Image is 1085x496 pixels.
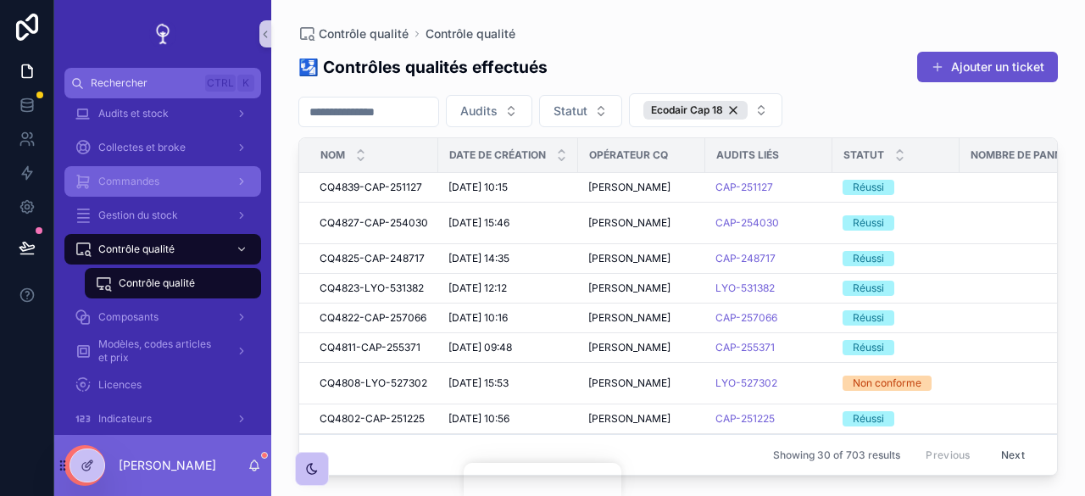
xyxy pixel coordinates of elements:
[588,252,695,265] a: [PERSON_NAME]
[715,412,822,426] a: CAP-251225
[715,281,775,295] a: LYO-531382
[853,251,884,266] div: Réussi
[715,216,779,230] a: CAP-254030
[588,216,670,230] span: [PERSON_NAME]
[715,181,773,194] a: CAP-251127
[448,341,512,354] span: [DATE] 09:48
[448,412,568,426] a: [DATE] 10:56
[98,107,169,120] span: Audits et stock
[588,412,695,426] a: [PERSON_NAME]
[589,148,668,162] span: Opérateur CQ
[460,103,498,120] span: Audits
[319,25,409,42] span: Contrôle qualité
[320,281,424,295] span: CQ4823-LYO-531382
[320,252,425,265] span: CQ4825-CAP-248717
[320,181,422,194] span: CQ4839-CAP-251127
[448,181,568,194] a: [DATE] 10:15
[853,376,921,391] div: Non conforme
[853,215,884,231] div: Réussi
[98,310,159,324] span: Composants
[298,25,409,42] a: Contrôle qualité
[320,376,428,390] a: CQ4808-LYO-527302
[588,311,695,325] a: [PERSON_NAME]
[64,132,261,163] a: Collectes et broke
[54,98,271,435] div: scrollable content
[715,181,822,194] a: CAP-251127
[539,95,622,127] button: Select Button
[843,148,884,162] span: Statut
[715,376,777,390] a: LYO-527302
[588,281,695,295] a: [PERSON_NAME]
[64,370,261,400] a: Licences
[320,341,420,354] span: CQ4811-CAP-255371
[98,141,186,154] span: Collectes et broke
[64,98,261,129] a: Audits et stock
[715,216,822,230] a: CAP-254030
[448,281,507,295] span: [DATE] 12:12
[320,281,428,295] a: CQ4823-LYO-531382
[715,311,822,325] a: CAP-257066
[448,311,508,325] span: [DATE] 10:16
[588,376,695,390] a: [PERSON_NAME]
[426,25,515,42] a: Contrôle qualité
[64,234,261,265] a: Contrôle qualité
[448,181,508,194] span: [DATE] 10:15
[588,376,670,390] span: [PERSON_NAME]
[588,412,670,426] span: [PERSON_NAME]
[320,148,345,162] span: Nom
[629,93,782,127] button: Select Button
[149,20,176,47] img: App logo
[588,341,670,354] span: [PERSON_NAME]
[588,281,670,295] span: [PERSON_NAME]
[588,181,695,194] a: [PERSON_NAME]
[449,148,546,162] span: Date de création
[853,310,884,326] div: Réussi
[843,281,949,296] a: Réussi
[320,412,425,426] span: CQ4802-CAP-251225
[448,341,568,354] a: [DATE] 09:48
[715,376,822,390] a: LYO-527302
[448,252,568,265] a: [DATE] 14:35
[448,252,509,265] span: [DATE] 14:35
[715,281,822,295] a: LYO-531382
[971,148,1075,162] span: Nombre de pannes
[320,181,428,194] a: CQ4839-CAP-251127
[715,341,775,354] span: CAP-255371
[853,340,884,355] div: Réussi
[773,449,900,462] span: Showing 30 of 703 results
[448,376,509,390] span: [DATE] 15:53
[119,457,216,474] p: [PERSON_NAME]
[853,411,884,426] div: Réussi
[843,310,949,326] a: Réussi
[715,252,822,265] a: CAP-248717
[64,68,261,98] button: RechercherCtrlK
[320,412,428,426] a: CQ4802-CAP-251225
[64,166,261,197] a: Commandes
[715,341,822,354] a: CAP-255371
[588,252,670,265] span: [PERSON_NAME]
[320,311,426,325] span: CQ4822-CAP-257066
[98,337,222,365] span: Modèles, codes articles et prix
[448,216,568,230] a: [DATE] 15:46
[320,311,428,325] a: CQ4822-CAP-257066
[446,95,532,127] button: Select Button
[64,200,261,231] a: Gestion du stock
[853,281,884,296] div: Réussi
[588,341,695,354] a: [PERSON_NAME]
[64,302,261,332] a: Composants
[64,336,261,366] a: Modèles, codes articles et prix
[715,252,776,265] a: CAP-248717
[588,216,695,230] a: [PERSON_NAME]
[715,412,775,426] span: CAP-251225
[320,216,428,230] a: CQ4827-CAP-254030
[448,281,568,295] a: [DATE] 12:12
[448,311,568,325] a: [DATE] 10:16
[715,311,777,325] a: CAP-257066
[98,242,175,256] span: Contrôle qualité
